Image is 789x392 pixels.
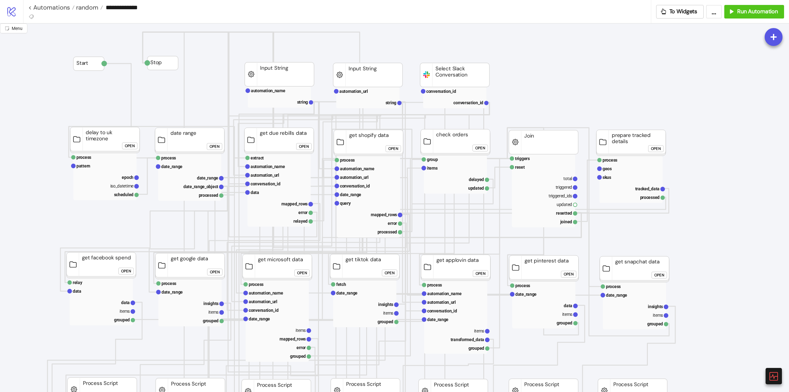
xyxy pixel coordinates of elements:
text: conversation_id [427,308,457,313]
text: data [121,300,130,305]
text: mapped_rows [280,336,306,341]
text: conversation_id [453,100,483,105]
div: Open [564,271,574,278]
text: date_range [340,192,361,197]
div: Open [385,270,394,277]
text: date_range_object [183,184,218,189]
div: Open [388,145,398,152]
a: random [75,4,103,10]
text: tracked_data [635,186,660,191]
text: group [427,157,438,162]
text: process [76,155,91,160]
text: items [562,312,572,317]
div: Open [475,145,485,152]
text: conversation_id [249,308,279,313]
text: total [563,176,572,181]
button: Open [561,271,576,278]
button: Open [652,272,667,279]
text: process [515,283,530,288]
text: items [120,309,130,314]
text: automation_name [249,291,283,295]
text: transformed_data [451,337,484,342]
text: date_range [161,290,183,295]
button: Open [207,269,223,275]
text: automation_name [340,166,374,171]
text: data [251,190,259,195]
text: iso_datetime [110,184,134,188]
text: epoch [122,175,133,180]
text: automation_url [339,89,368,94]
text: items [208,310,219,315]
text: date_range [197,175,218,180]
text: process [161,281,176,286]
button: Open [294,270,310,276]
text: automation_name [427,291,462,296]
text: mapped_rows [281,201,308,206]
span: Menu [12,26,22,31]
text: pattern [76,163,90,168]
text: date_range [161,164,182,169]
text: process [427,283,442,287]
text: process [603,158,617,163]
text: conversation_id [340,184,370,188]
text: conversation_id [426,89,456,94]
div: Open [651,145,661,152]
button: Open [382,270,397,276]
text: triggered [556,185,572,190]
text: items [296,328,306,333]
text: process [340,158,355,163]
text: data [73,289,81,294]
text: insights [203,301,219,306]
button: To Widgets [656,5,704,19]
text: fetch [336,282,346,287]
button: Open [472,145,488,151]
text: automation_url [249,299,277,304]
text: insights [378,302,393,307]
text: string [297,100,308,105]
text: items [653,313,663,318]
text: date_range [249,316,270,321]
text: automation_url [427,300,456,305]
text: date_range [606,293,627,298]
text: data [564,303,572,308]
text: mapped_rows [371,212,397,217]
div: Open [654,272,664,279]
button: Run Automation [724,5,784,19]
button: Open [386,145,401,152]
text: query [340,201,351,206]
button: Open [207,143,222,150]
button: Open [118,268,134,274]
text: reset [515,165,525,170]
a: < Automations [28,4,75,10]
text: process [161,155,176,160]
text: skus [603,175,611,180]
button: Open [122,142,137,149]
button: Open [473,270,488,277]
text: triggers [515,156,530,161]
div: Open [210,143,219,150]
span: radius-bottomright [5,26,9,31]
text: insights [648,304,663,309]
text: automation_name [251,164,285,169]
button: ... [706,5,722,19]
div: Open [210,269,220,276]
text: process [606,284,621,289]
span: To Widgets [669,8,697,15]
div: Open [125,142,135,150]
text: triggered_ids [549,193,572,198]
text: string [386,100,397,105]
text: automation_url [251,173,279,178]
text: items [474,328,484,333]
text: automation_url [340,175,369,180]
text: items [427,166,438,171]
div: Open [299,143,309,150]
text: date_range [515,292,537,297]
div: Open [121,268,131,275]
div: Open [297,270,307,277]
button: Open [296,143,312,150]
text: process [249,282,264,287]
text: items [383,311,393,316]
text: geos [603,166,612,171]
text: date_range [427,317,448,322]
span: random [75,3,98,11]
